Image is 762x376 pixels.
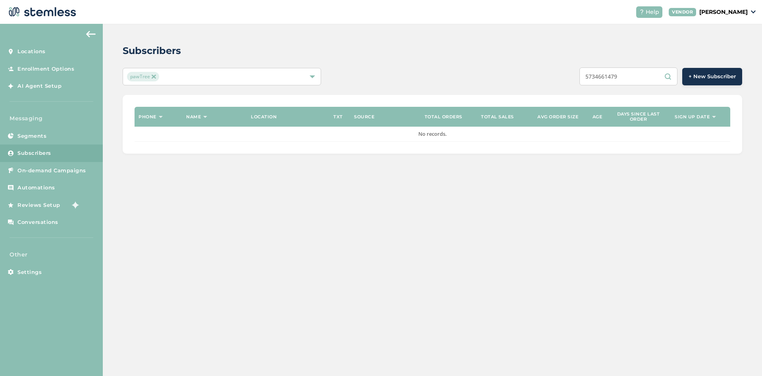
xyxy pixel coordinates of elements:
label: Age [593,114,602,120]
label: Sign up date [675,114,710,120]
img: icon-sort-1e1d7615.svg [159,116,163,118]
img: icon-sort-1e1d7615.svg [712,116,716,118]
img: icon-arrow-back-accent-c549486e.svg [86,31,96,37]
label: Total sales [481,114,514,120]
label: Days since last order [610,112,667,122]
label: Avg order size [537,114,578,120]
p: [PERSON_NAME] [699,8,748,16]
span: No records. [418,130,447,137]
span: AI Agent Setup [17,82,62,90]
label: Phone [139,114,156,120]
img: icon-close-accent-8a337256.svg [152,75,156,79]
span: Help [646,8,659,16]
span: Enrollment Options [17,65,74,73]
div: VENDOR [669,8,696,16]
span: Segments [17,132,46,140]
span: On-demand Campaigns [17,167,86,175]
img: icon-sort-1e1d7615.svg [203,116,207,118]
span: Locations [17,48,46,56]
span: Subscribers [17,149,51,157]
span: Conversations [17,218,58,226]
label: Name [186,114,201,120]
label: TXT [333,114,343,120]
h2: Subscribers [123,44,181,58]
input: Search [579,67,677,85]
span: Reviews Setup [17,201,60,209]
iframe: Chat Widget [722,338,762,376]
span: + New Subscriber [689,73,736,81]
label: Location [251,114,277,120]
label: Source [354,114,374,120]
span: pawTree [127,72,159,81]
img: glitter-stars-b7820f95.gif [66,197,82,213]
img: icon-help-white-03924b79.svg [639,10,644,14]
span: Automations [17,184,55,192]
img: logo-dark-0685b13c.svg [6,4,76,20]
img: icon_down-arrow-small-66adaf34.svg [751,10,756,13]
label: Total orders [425,114,462,120]
span: Settings [17,268,42,276]
button: + New Subscriber [682,68,742,85]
